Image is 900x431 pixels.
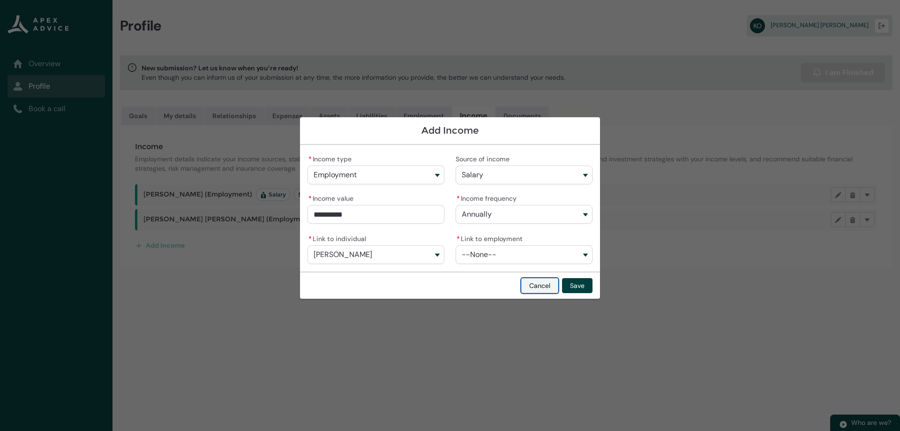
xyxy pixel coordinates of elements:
abbr: required [308,234,312,243]
button: Cancel [521,278,558,293]
button: Income frequency [456,205,592,224]
h1: Add Income [307,125,592,136]
label: Income frequency [456,192,520,203]
span: Annually [462,210,492,219]
button: Link to individual [307,245,444,264]
label: Income type [307,152,355,164]
abbr: required [308,194,312,203]
button: Income type [307,166,444,184]
label: Income value [307,192,357,203]
button: Source of income [456,166,592,184]
label: Link to employment [456,232,526,243]
abbr: required [308,155,312,163]
span: --None-- [462,250,496,259]
button: Save [562,278,592,293]
label: Source of income [456,152,513,164]
abbr: required [457,194,460,203]
span: [PERSON_NAME] [314,250,372,259]
label: Link to individual [307,232,370,243]
span: Employment [314,171,357,179]
span: Salary [462,171,483,179]
abbr: required [457,234,460,243]
button: Link to employment [456,245,592,264]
